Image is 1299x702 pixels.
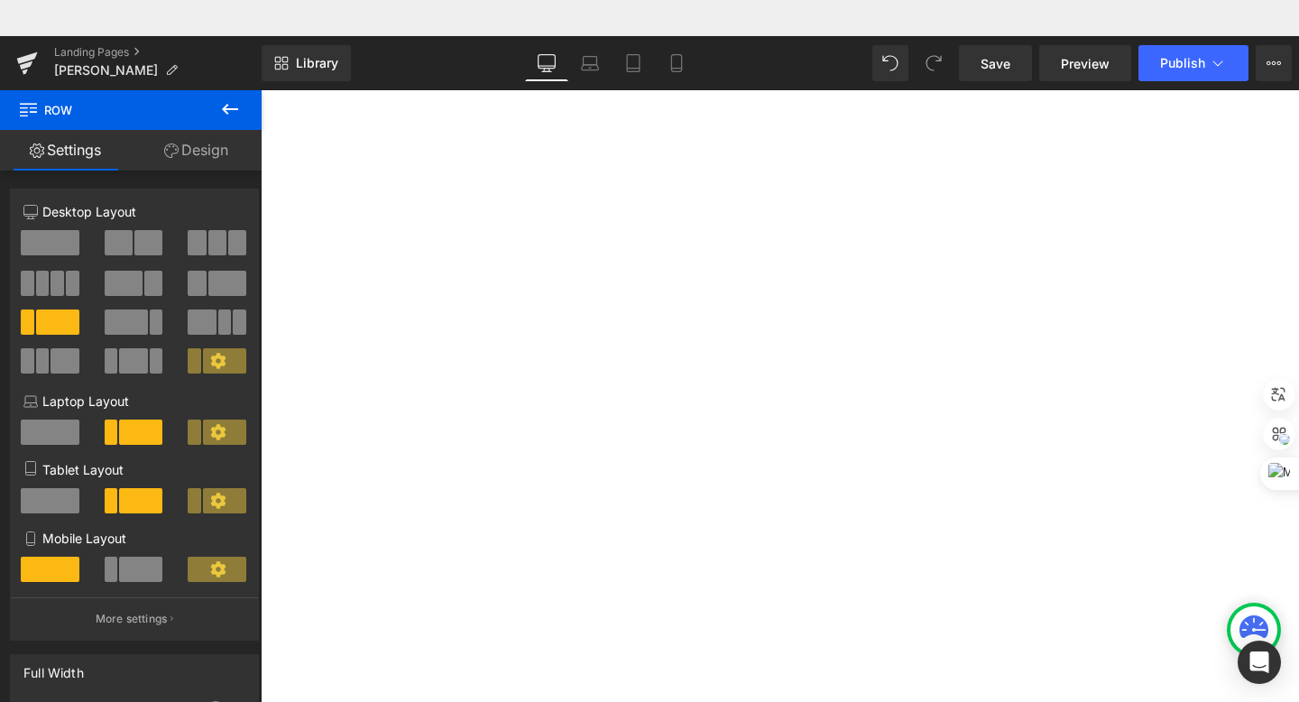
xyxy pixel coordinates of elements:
[54,45,262,60] a: Landing Pages
[23,202,245,221] p: Desktop Layout
[23,392,245,411] p: Laptop Layout
[872,45,908,81] button: Undo
[1160,56,1205,70] span: Publish
[23,529,245,548] p: Mobile Layout
[11,597,258,640] button: More settings
[23,655,84,680] div: Full Width
[1256,45,1292,81] button: More
[525,45,568,81] a: Desktop
[131,130,262,171] a: Design
[981,54,1010,73] span: Save
[1061,54,1110,73] span: Preview
[916,45,952,81] button: Redo
[23,460,245,479] p: Tablet Layout
[612,45,655,81] a: Tablet
[568,45,612,81] a: Laptop
[96,611,168,627] p: More settings
[1138,45,1248,81] button: Publish
[655,45,698,81] a: Mobile
[262,45,351,81] a: New Library
[18,90,198,130] span: Row
[1039,45,1131,81] a: Preview
[1238,641,1281,684] div: Open Intercom Messenger
[296,55,338,71] span: Library
[54,63,158,78] span: [PERSON_NAME]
